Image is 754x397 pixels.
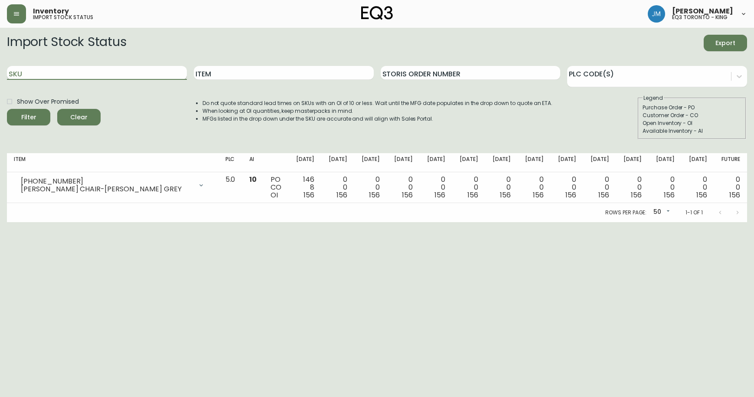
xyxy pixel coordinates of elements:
span: 156 [402,190,413,200]
div: 0 0 [623,176,642,199]
div: 0 0 [361,176,380,199]
th: [DATE] [649,153,682,172]
span: 156 [631,190,642,200]
div: 0 0 [590,176,609,199]
li: When looking at OI quantities, keep masterpacks in mind. [202,107,553,115]
th: [DATE] [616,153,649,172]
th: [DATE] [387,153,420,172]
div: 0 0 [394,176,413,199]
span: 156 [336,190,347,200]
th: AI [242,153,264,172]
span: Clear [64,112,94,123]
button: Clear [57,109,101,125]
th: PLC [219,153,242,172]
span: 156 [434,190,445,200]
span: 156 [533,190,544,200]
th: [DATE] [518,153,551,172]
div: Available Inventory - AI [643,127,741,135]
th: [DATE] [289,153,322,172]
th: [DATE] [682,153,715,172]
td: 5.0 [219,172,242,203]
div: 0 0 [721,176,740,199]
li: MFGs listed in the drop down under the SKU are accurate and will align with Sales Portal. [202,115,553,123]
div: [PHONE_NUMBER] [21,177,193,185]
span: [PERSON_NAME] [672,8,733,15]
h5: eq3 toronto - king [672,15,728,20]
span: 156 [696,190,707,200]
img: b88646003a19a9f750de19192e969c24 [648,5,665,23]
th: [DATE] [321,153,354,172]
div: [PHONE_NUMBER][PERSON_NAME] CHAIR-[PERSON_NAME] GREY [14,176,212,195]
th: [DATE] [551,153,584,172]
div: 0 0 [427,176,446,199]
div: 0 0 [558,176,577,199]
div: 0 0 [525,176,544,199]
div: [PERSON_NAME] CHAIR-[PERSON_NAME] GREY [21,185,193,193]
span: 156 [565,190,576,200]
span: Export [711,38,740,49]
span: 156 [598,190,609,200]
p: 1-1 of 1 [685,209,703,217]
div: Purchase Order - PO [643,104,741,112]
button: Export [704,35,747,51]
div: 0 0 [328,176,347,199]
span: OI [271,190,278,200]
div: 0 0 [459,176,478,199]
div: Open Inventory - OI [643,119,741,127]
div: 50 [650,205,672,220]
th: [DATE] [452,153,485,172]
span: 156 [304,190,314,200]
h5: import stock status [33,15,93,20]
div: PO CO [271,176,281,199]
div: 0 0 [656,176,675,199]
div: 0 0 [689,176,708,199]
span: 10 [249,174,257,184]
th: [DATE] [420,153,453,172]
th: [DATE] [583,153,616,172]
span: 156 [369,190,380,200]
div: 0 0 [492,176,511,199]
button: Filter [7,109,50,125]
div: 146 8 [296,176,315,199]
th: Future [714,153,747,172]
span: 156 [500,190,511,200]
span: 156 [664,190,675,200]
span: Inventory [33,8,69,15]
th: Item [7,153,219,172]
img: logo [361,6,393,20]
span: 156 [729,190,740,200]
p: Rows per page: [605,209,646,217]
span: Show Over Promised [17,97,79,106]
th: [DATE] [485,153,518,172]
h2: Import Stock Status [7,35,126,51]
th: [DATE] [354,153,387,172]
li: Do not quote standard lead times on SKUs with an OI of 10 or less. Wait until the MFG date popula... [202,99,553,107]
span: 156 [467,190,478,200]
legend: Legend [643,94,664,102]
div: Customer Order - CO [643,112,741,119]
